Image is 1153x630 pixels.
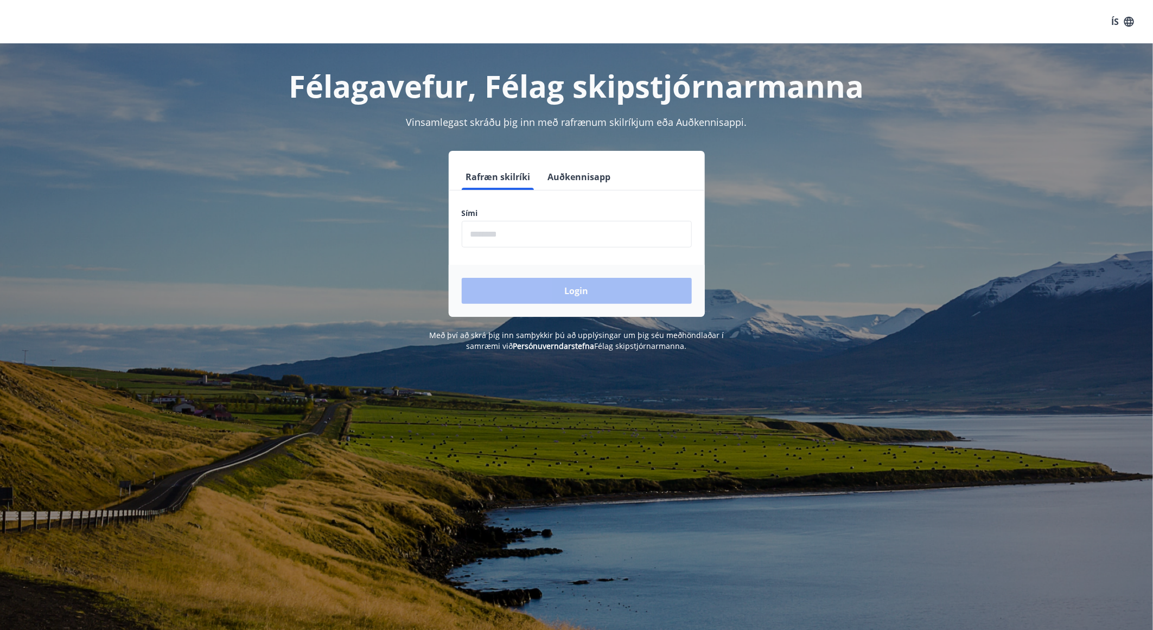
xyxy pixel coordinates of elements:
[462,164,535,190] button: Rafræn skilríki
[462,208,692,219] label: Sími
[429,330,724,351] span: Með því að skrá þig inn samþykkir þú að upplýsingar um þig séu meðhöndlaðar í samræmi við Félag s...
[406,116,747,129] span: Vinsamlegast skráðu þig inn með rafrænum skilríkjum eða Auðkennisappi.
[544,164,615,190] button: Auðkennisapp
[513,341,595,351] a: Persónuverndarstefna
[1105,12,1140,31] button: ÍS
[199,65,954,106] h1: Félagavefur, Félag skipstjórnarmanna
